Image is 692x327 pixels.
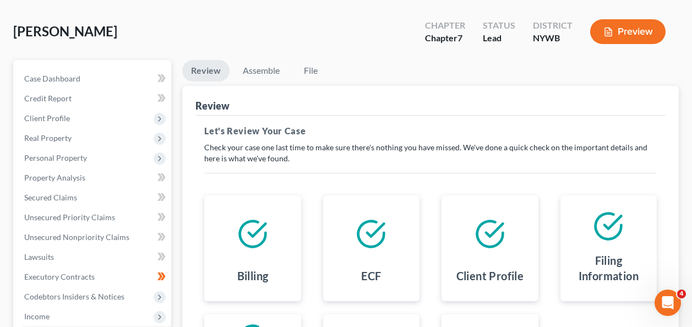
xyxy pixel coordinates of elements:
a: File [293,60,328,81]
span: Lawsuits [24,252,54,261]
a: Secured Claims [15,188,171,208]
div: District [533,19,573,32]
div: Lead [483,32,515,45]
a: Case Dashboard [15,69,171,89]
iframe: Intercom live chat [655,290,681,316]
span: Executory Contracts [24,272,95,281]
span: Secured Claims [24,193,77,202]
a: Assemble [234,60,288,81]
span: [PERSON_NAME] [13,23,117,39]
span: Codebtors Insiders & Notices [24,292,124,301]
span: Credit Report [24,94,72,103]
h4: ECF [361,268,381,284]
p: Check your case one last time to make sure there's nothing you have missed. We've done a quick ch... [204,142,657,164]
span: Property Analysis [24,173,85,182]
span: Case Dashboard [24,74,80,83]
div: Chapter [425,19,465,32]
a: Lawsuits [15,247,171,267]
span: Unsecured Priority Claims [24,212,115,222]
a: Review [182,60,230,81]
span: Income [24,312,50,321]
h4: Client Profile [456,268,524,284]
span: 4 [677,290,686,298]
span: Client Profile [24,113,70,123]
span: Unsecured Nonpriority Claims [24,232,129,242]
div: NYWB [533,32,573,45]
button: Preview [590,19,666,44]
div: Chapter [425,32,465,45]
a: Unsecured Priority Claims [15,208,171,227]
div: Status [483,19,515,32]
a: Property Analysis [15,168,171,188]
h5: Let's Review Your Case [204,124,657,138]
a: Executory Contracts [15,267,171,287]
span: Real Property [24,133,72,143]
a: Credit Report [15,89,171,108]
span: Personal Property [24,153,87,162]
h4: Filing Information [569,253,648,284]
a: Unsecured Nonpriority Claims [15,227,171,247]
div: Review [195,99,230,112]
h4: Billing [237,268,269,284]
span: 7 [457,32,462,43]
